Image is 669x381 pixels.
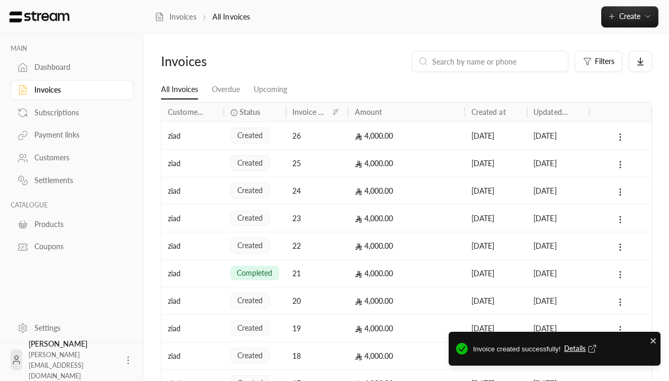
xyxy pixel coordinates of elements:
[34,62,120,72] div: Dashboard
[34,107,120,118] div: Subscriptions
[254,80,287,99] a: Upcoming
[11,317,133,338] a: Settings
[355,205,459,232] div: 4,000.00
[34,130,120,140] div: Payment links
[533,260,583,287] div: [DATE]
[11,201,133,210] p: CATALOGUE
[473,343,653,356] span: Invoice created successfully!
[564,343,599,354] button: Details
[355,260,459,287] div: 4,000.00
[471,122,521,149] div: [DATE]
[34,323,120,333] div: Settings
[471,315,521,342] div: [DATE]
[168,107,204,116] div: Customer name
[355,315,459,342] div: 4,000.00
[34,241,120,252] div: Coupons
[533,232,583,259] div: [DATE]
[155,12,197,22] a: Invoices
[533,205,583,232] div: [DATE]
[161,53,276,70] div: Invoices
[239,106,261,117] span: Status
[8,11,70,23] img: Logo
[34,152,120,163] div: Customers
[11,102,133,123] a: Subscriptions
[595,58,614,65] span: Filters
[471,260,521,287] div: [DATE]
[34,219,120,230] div: Products
[355,107,382,116] div: Amount
[168,260,218,287] div: ziad
[355,177,459,204] div: 4,000.00
[11,170,133,191] a: Settlements
[34,175,120,186] div: Settlements
[355,287,459,314] div: 4,000.00
[11,237,133,257] a: Coupons
[237,350,263,361] span: created
[237,213,263,223] span: created
[533,107,569,116] div: Updated at
[292,315,342,342] div: 19
[329,106,342,119] button: Sort
[237,268,273,278] span: completed
[471,177,521,204] div: [DATE]
[292,342,342,369] div: 18
[237,185,263,196] span: created
[575,51,622,72] button: Filters
[292,260,342,287] div: 21
[11,57,133,78] a: Dashboard
[292,150,342,177] div: 25
[237,158,263,168] span: created
[237,240,263,251] span: created
[168,287,218,314] div: ziad
[601,6,658,28] button: Create
[237,323,263,333] span: created
[355,342,459,369] div: 4,000.00
[292,107,328,116] div: Invoice no.
[355,150,459,177] div: 4,000.00
[168,232,218,259] div: ziad
[533,177,583,204] div: [DATE]
[650,335,657,346] button: close
[237,130,263,141] span: created
[11,214,133,234] a: Products
[533,287,583,314] div: [DATE]
[168,122,218,149] div: ziad
[168,342,218,369] div: ziad
[168,150,218,177] div: ziad
[471,287,521,314] div: [DATE]
[533,315,583,342] div: [DATE]
[212,80,240,99] a: Overdue
[168,177,218,204] div: ziad
[29,351,84,380] span: [PERSON_NAME][EMAIL_ADDRESS][DOMAIN_NAME]
[11,125,133,146] a: Payment links
[471,150,521,177] div: [DATE]
[292,232,342,259] div: 22
[355,122,459,149] div: 4,000.00
[533,150,583,177] div: [DATE]
[168,315,218,342] div: ziad
[292,287,342,314] div: 20
[237,295,263,306] span: created
[11,80,133,101] a: Invoices
[471,205,521,232] div: [DATE]
[34,85,120,95] div: Invoices
[292,205,342,232] div: 23
[168,205,218,232] div: ziad
[11,148,133,168] a: Customers
[471,107,506,116] div: Created at
[533,122,583,149] div: [DATE]
[432,56,561,67] input: Search by name or phone
[619,12,640,21] span: Create
[292,177,342,204] div: 24
[212,12,251,22] p: All Invoices
[355,232,459,259] div: 4,000.00
[29,339,117,381] div: [PERSON_NAME]
[471,232,521,259] div: [DATE]
[292,122,342,149] div: 26
[161,80,198,99] a: All Invoices
[155,12,250,22] nav: breadcrumb
[11,44,133,53] p: MAIN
